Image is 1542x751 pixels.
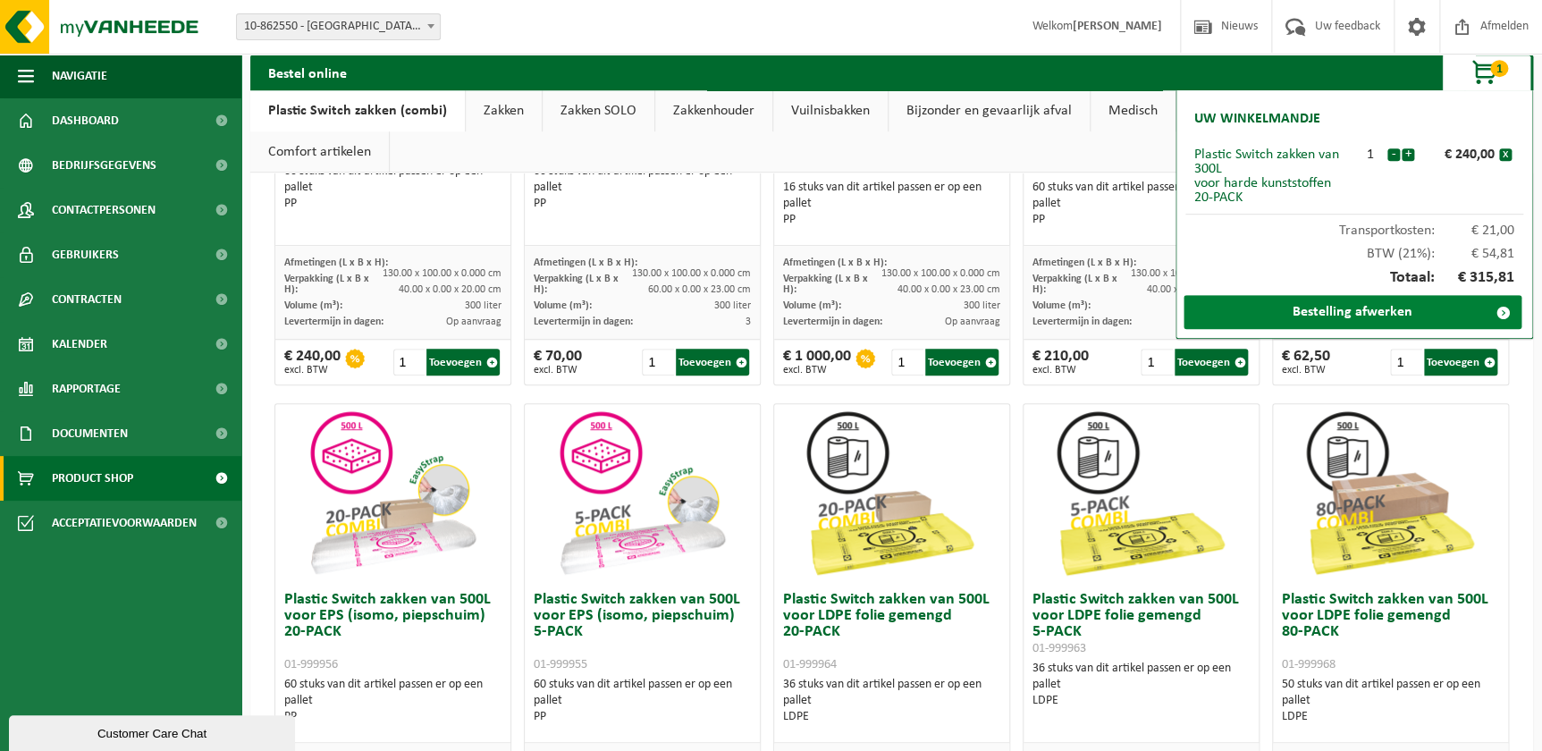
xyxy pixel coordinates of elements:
iframe: chat widget [9,712,299,751]
span: € 21,00 [1435,224,1515,238]
span: Volume (m³): [1032,300,1091,311]
span: 300 liter [964,300,1000,311]
input: 1 [891,349,923,375]
strong: [PERSON_NAME] [1073,20,1162,33]
img: 01-999956 [303,404,482,583]
img: 01-999955 [552,404,731,583]
span: Rapportage [52,367,121,411]
div: € 1 000,00 [783,349,851,375]
input: 1 [642,349,674,375]
span: Kalender [52,322,107,367]
span: Volume (m³): [783,300,841,311]
span: 01-999955 [534,658,587,671]
span: Levertermijn in dagen: [783,316,882,327]
span: € 315,81 [1435,270,1515,286]
input: 1 [393,349,426,375]
button: x [1499,148,1512,161]
span: 300 liter [465,300,501,311]
div: € 70,00 [534,349,582,375]
span: 10-862550 - AML WEST - ARDOOIE [236,13,441,40]
div: 60 stuks van dit artikel passen er op een pallet [284,677,501,725]
span: Gebruikers [52,232,119,277]
h3: Plastic Switch zakken van 500L voor EPS (isomo, piepschuim) 20-PACK [284,592,501,672]
span: Documenten [52,411,128,456]
button: + [1402,148,1414,161]
div: € 210,00 [1032,349,1089,375]
button: 1 [1442,55,1531,90]
span: Levertermijn in dagen: [1032,316,1132,327]
span: Verpakking (L x B x H): [783,274,868,295]
span: excl. BTW [284,365,341,375]
span: Verpakking (L x B x H): [284,274,369,295]
span: 01-999956 [284,658,338,671]
span: 130.00 x 100.00 x 0.000 cm [383,268,501,279]
div: 60 stuks van dit artikel passen er op een pallet [534,164,751,212]
span: Volume (m³): [534,300,592,311]
div: Plastic Switch zakken van 300L voor harde kunststoffen 20-PACK [1194,148,1354,205]
a: Bestelling afwerken [1184,295,1521,329]
img: 01-999963 [1051,404,1230,583]
span: Navigatie [52,54,107,98]
div: LDPE [1032,693,1250,709]
span: Levertermijn in dagen: [534,316,633,327]
h2: Uw winkelmandje [1185,99,1329,139]
a: Zakkenhouder [655,90,772,131]
span: 130.00 x 100.00 x 0.000 cm [632,268,751,279]
div: € 62,50 [1282,349,1330,375]
button: Toevoegen [426,349,500,375]
span: 40.00 x 0.00 x 23.00 cm [897,284,1000,295]
span: Contactpersonen [52,188,156,232]
div: 60 stuks van dit artikel passen er op een pallet [1032,180,1250,228]
div: PP [284,709,501,725]
span: 40.00 x 0.00 x 23.00 cm [1147,284,1250,295]
div: 1 [1354,148,1386,162]
h3: Plastic Switch zakken van 500L voor LDPE folie gemengd 20-PACK [783,592,1000,672]
div: € 240,00 [1419,148,1499,162]
h3: Plastic Switch zakken van 500L voor LDPE folie gemengd 5-PACK [1032,592,1250,656]
span: Verpakking (L x B x H): [534,274,619,295]
input: 1 [1141,349,1173,375]
h2: Bestel online [250,55,365,89]
button: Toevoegen [1424,349,1497,375]
span: 60.00 x 0.00 x 23.00 cm [648,284,751,295]
span: excl. BTW [534,365,582,375]
h3: Plastic Switch zakken van 500L voor EPS (isomo, piepschuim) 5-PACK [534,592,751,672]
span: Bedrijfsgegevens [52,143,156,188]
span: 40.00 x 0.00 x 20.00 cm [399,284,501,295]
img: 01-999968 [1301,404,1479,583]
span: excl. BTW [1282,365,1330,375]
div: 60 stuks van dit artikel passen er op een pallet [284,164,501,212]
span: 1 [1490,60,1508,77]
div: Transportkosten: [1185,215,1523,238]
div: PP [1032,212,1250,228]
div: LDPE [783,709,1000,725]
button: Toevoegen [925,349,999,375]
div: 36 stuks van dit artikel passen er op een pallet [783,677,1000,725]
a: Vuilnisbakken [773,90,888,131]
button: - [1387,148,1400,161]
div: 36 stuks van dit artikel passen er op een pallet [1032,661,1250,709]
button: Toevoegen [1175,349,1248,375]
span: Afmetingen (L x B x H): [1032,257,1136,268]
span: 01-999968 [1282,658,1336,671]
div: PP [534,196,751,212]
span: Dashboard [52,98,119,143]
span: 300 liter [714,300,751,311]
div: PP [284,196,501,212]
span: Verpakking (L x B x H): [1032,274,1117,295]
span: Afmetingen (L x B x H): [783,257,887,268]
span: Contracten [52,277,122,322]
a: Zakken SOLO [543,90,654,131]
div: BTW (21%): [1185,238,1523,261]
span: Product Shop [52,456,133,501]
span: excl. BTW [1032,365,1089,375]
span: Acceptatievoorwaarden [52,501,197,545]
button: Toevoegen [676,349,749,375]
span: excl. BTW [783,365,851,375]
span: Volume (m³): [284,300,342,311]
div: 60 stuks van dit artikel passen er op een pallet [534,677,751,725]
span: Afmetingen (L x B x H): [534,257,637,268]
a: Bijzonder en gevaarlijk afval [889,90,1090,131]
span: 01-999963 [1032,642,1086,655]
div: PP [534,709,751,725]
